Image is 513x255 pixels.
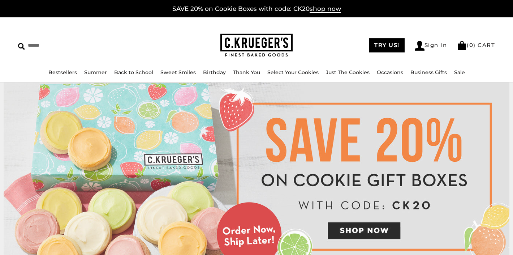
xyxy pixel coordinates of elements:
[172,5,341,13] a: SAVE 20% on Cookie Boxes with code: CK20shop now
[48,69,77,76] a: Bestsellers
[410,69,447,76] a: Business Gifts
[415,41,447,51] a: Sign In
[457,42,495,48] a: (0) CART
[326,69,370,76] a: Just The Cookies
[469,42,474,48] span: 0
[203,69,226,76] a: Birthday
[18,43,25,50] img: Search
[84,69,107,76] a: Summer
[233,69,260,76] a: Thank You
[310,5,341,13] span: shop now
[267,69,319,76] a: Select Your Cookies
[369,38,405,52] a: TRY US!
[377,69,403,76] a: Occasions
[220,34,293,57] img: C.KRUEGER'S
[18,40,130,51] input: Search
[160,69,196,76] a: Sweet Smiles
[114,69,153,76] a: Back to School
[457,41,467,50] img: Bag
[415,41,424,51] img: Account
[454,69,465,76] a: Sale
